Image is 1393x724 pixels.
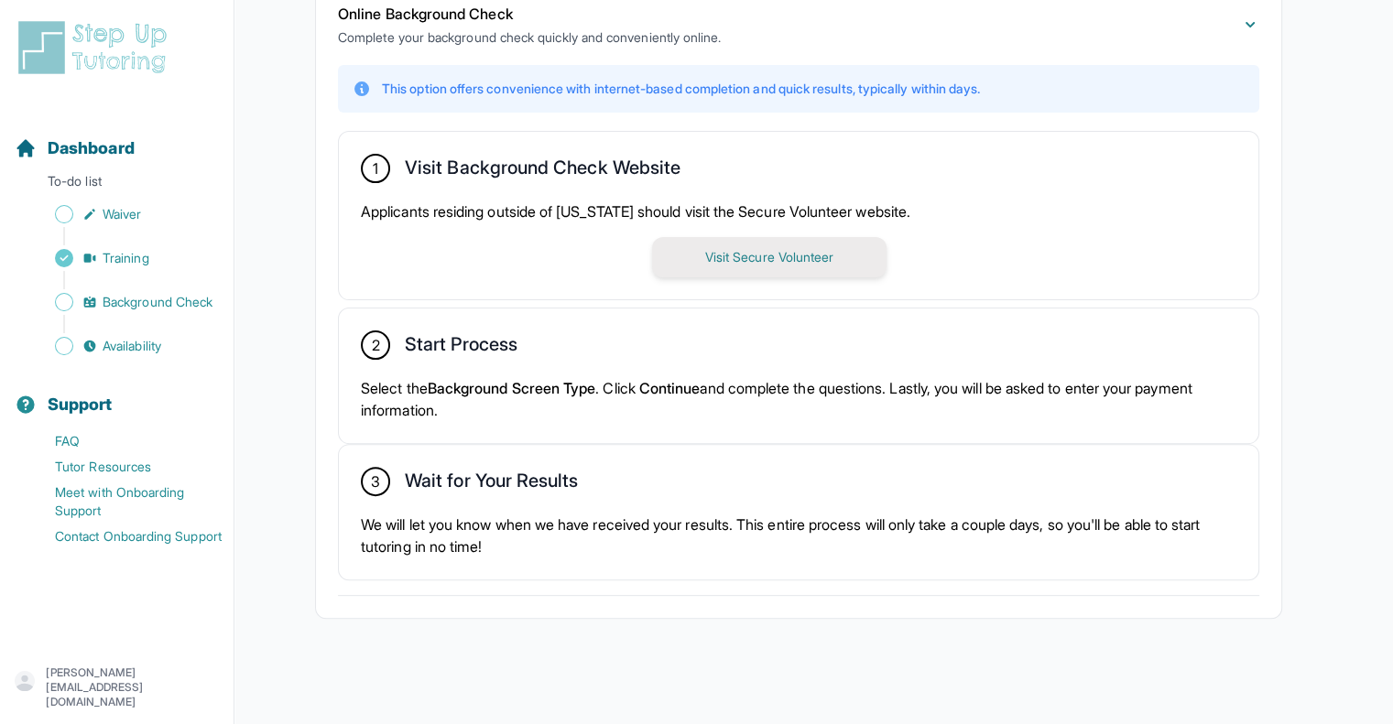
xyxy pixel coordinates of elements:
p: To-do list [7,172,226,198]
a: Availability [15,333,234,359]
h2: Visit Background Check Website [405,157,680,186]
a: Meet with Onboarding Support [15,480,234,524]
p: We will let you know when we have received your results. This entire process will only take a cou... [361,513,1236,557]
span: Availability [103,337,161,355]
img: logo [15,18,178,77]
p: Applicants residing outside of [US_STATE] should visit the Secure Volunteer website. [361,200,1236,222]
a: Background Check [15,289,234,315]
p: This option offers convenience with internet-based completion and quick results, typically within... [382,80,980,98]
button: Support [7,362,226,425]
a: Tutor Resources [15,454,234,480]
a: Waiver [15,201,234,227]
span: 3 [371,470,380,492]
p: [PERSON_NAME][EMAIL_ADDRESS][DOMAIN_NAME] [46,665,219,709]
a: Contact Onboarding Support [15,524,234,549]
a: Visit Secure Volunteer [652,247,887,265]
span: Background Check [103,293,212,311]
button: Visit Secure Volunteer [652,237,887,277]
span: Online Background Check [338,5,513,23]
a: Training [15,245,234,271]
span: Waiver [103,205,141,223]
span: Background Screen Type [428,379,596,397]
a: Dashboard [15,135,135,161]
span: Training [103,249,149,267]
h2: Start Process [405,333,517,362]
a: FAQ [15,428,234,454]
span: Support [48,392,113,417]
span: 1 [373,157,378,179]
span: 2 [371,334,379,356]
button: Dashboard [7,106,226,168]
button: [PERSON_NAME][EMAIL_ADDRESS][DOMAIN_NAME] [15,665,219,709]
p: Select the . Click and complete the questions. Lastly, you will be asked to enter your payment in... [361,377,1236,421]
p: Complete your background check quickly and conveniently online. [338,28,721,47]
button: Online Background CheckComplete your background check quickly and conveniently online. [338,3,1259,47]
span: Dashboard [48,135,135,161]
h2: Wait for Your Results [405,470,578,499]
span: Continue [639,379,701,397]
